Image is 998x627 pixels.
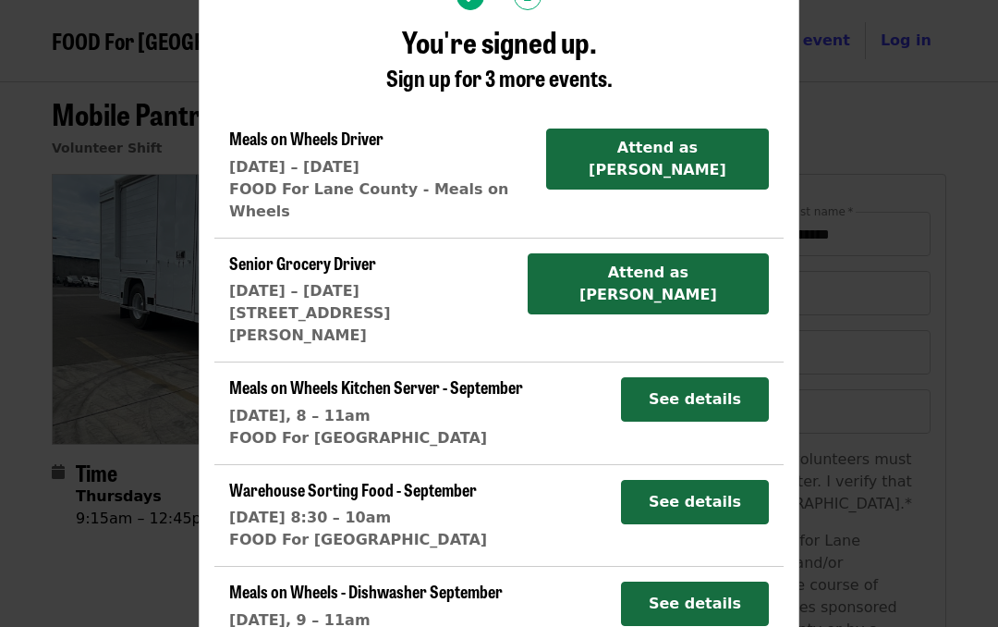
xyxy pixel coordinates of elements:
button: See details [621,480,769,524]
button: Attend as [PERSON_NAME] [528,253,769,314]
a: See details [621,390,769,408]
span: Meals on Wheels Driver [229,126,383,150]
div: [DATE] 8:30 – 10am [229,507,487,529]
a: Senior Grocery Driver[DATE] – [DATE][STREET_ADDRESS][PERSON_NAME] [229,253,513,348]
button: See details [621,582,769,626]
div: [DATE] – [DATE] [229,156,531,178]
div: [DATE] – [DATE] [229,280,513,302]
a: See details [621,595,769,612]
a: Warehouse Sorting Food - September[DATE] 8:30 – 10amFOOD For [GEOGRAPHIC_DATA] [229,480,487,552]
button: Attend as [PERSON_NAME] [546,129,769,190]
a: Meals on Wheels Driver[DATE] – [DATE]FOOD For Lane County - Meals on Wheels [229,129,531,223]
div: FOOD For Lane County - Meals on Wheels [229,178,531,223]
a: Meals on Wheels Kitchen Server - September[DATE], 8 – 11amFOOD For [GEOGRAPHIC_DATA] [229,377,523,449]
span: You're signed up. [402,19,597,63]
span: Meals on Wheels Kitchen Server - September [229,375,523,399]
div: [DATE], 8 – 11am [229,405,523,427]
div: FOOD For [GEOGRAPHIC_DATA] [229,427,523,449]
div: [STREET_ADDRESS][PERSON_NAME] [229,302,513,347]
div: FOOD For [GEOGRAPHIC_DATA] [229,529,487,551]
button: See details [621,377,769,422]
span: Meals on Wheels - Dishwasher September [229,579,503,603]
a: See details [621,493,769,510]
span: Sign up for 3 more events. [386,61,613,93]
span: Senior Grocery Driver [229,251,376,275]
span: Warehouse Sorting Food - September [229,477,477,501]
